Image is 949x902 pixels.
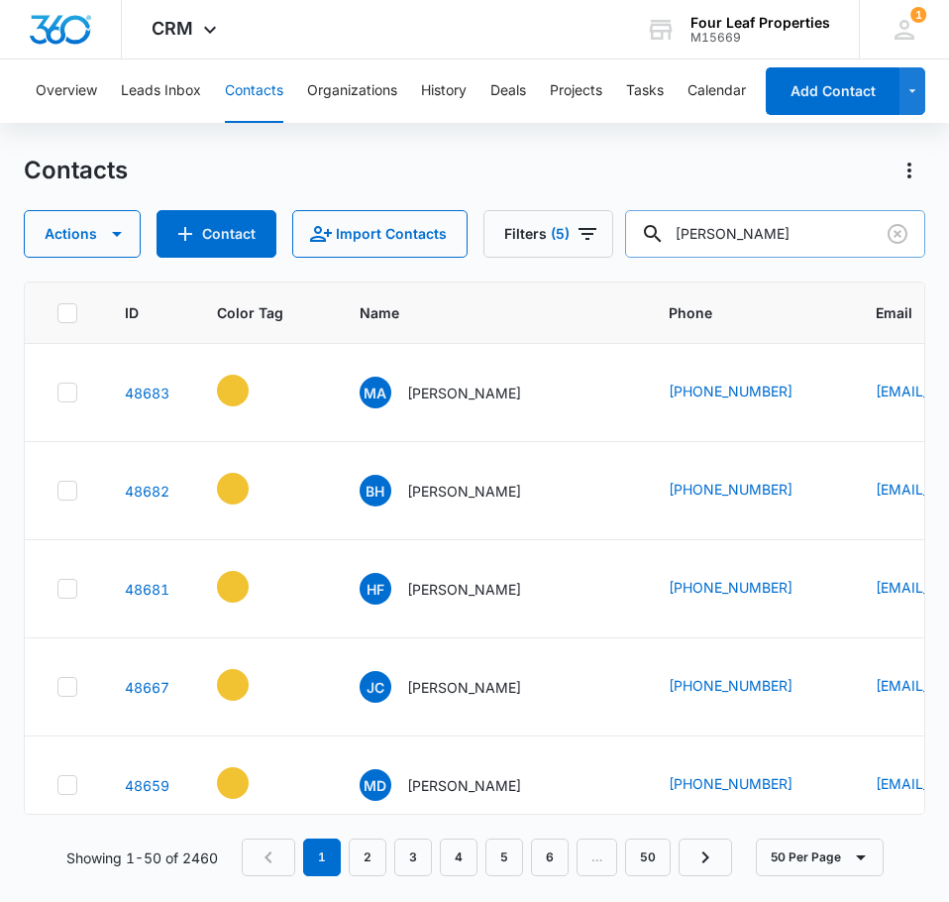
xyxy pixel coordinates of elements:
div: Name - Breniya Harkless - Select to Edit Field [360,475,557,507]
a: [PHONE_NUMBER] [669,675,792,696]
div: Name - Machila Dews - Select to Edit Field [360,769,557,801]
button: Add Contact [157,210,276,258]
a: Page 5 [485,839,523,876]
div: - - Select to Edit Field [217,669,284,701]
div: Name - Haleigh Furrh - Select to Edit Field [360,573,557,605]
a: Next Page [679,839,732,876]
a: [PHONE_NUMBER] [669,381,792,401]
span: JC [360,671,391,703]
nav: Pagination [242,839,732,876]
em: 1 [303,839,341,876]
div: Phone - (318) 953-4988 - Select to Edit Field [669,381,828,404]
button: Add Contact [766,67,899,115]
a: Navigate to contact details page for Marlee Armstrong [125,385,169,401]
button: Actions [894,155,925,186]
button: Overview [36,59,97,123]
a: [PHONE_NUMBER] [669,577,792,598]
div: Phone - (903) 812-6098 - Select to Edit Field [669,675,828,699]
a: [PHONE_NUMBER] [669,479,792,500]
a: Navigate to contact details page for Breniya Harkless [125,483,169,500]
div: Phone - (903) 362-5557 - Select to Edit Field [669,773,828,797]
button: Calendar [687,59,746,123]
button: 50 Per Page [756,839,884,876]
a: Page 6 [531,839,569,876]
div: Name - Marlee Armstrong - Select to Edit Field [360,377,557,408]
span: BH [360,475,391,507]
a: Navigate to contact details page for Haleigh Furrh [125,581,169,598]
div: account id [690,31,830,45]
button: Leads Inbox [121,59,201,123]
button: History [421,59,467,123]
h1: Contacts [24,156,128,185]
p: [PERSON_NAME] [407,579,521,600]
span: 1 [910,7,926,23]
button: Projects [550,59,602,123]
div: - - Select to Edit Field [217,571,284,603]
span: Name [360,302,592,323]
a: Navigate to contact details page for Machila Dews [125,777,169,794]
span: CRM [152,18,193,39]
button: Deals [490,59,526,123]
div: - - Select to Edit Field [217,375,284,406]
button: Organizations [307,59,397,123]
span: MA [360,377,391,408]
div: - - Select to Edit Field [217,767,284,799]
p: Showing 1-50 of 2460 [66,847,218,868]
span: Phone [669,302,799,323]
a: [PHONE_NUMBER] [669,773,792,794]
span: Color Tag [217,302,283,323]
a: Page 3 [394,839,432,876]
div: - - Select to Edit Field [217,473,284,505]
button: Filters [483,210,613,258]
span: HF [360,573,391,605]
button: Import Contacts [292,210,468,258]
span: MD [360,769,391,801]
p: [PERSON_NAME] [407,481,521,502]
div: account name [690,15,830,31]
button: Actions [24,210,141,258]
p: [PERSON_NAME] [407,383,521,403]
button: Clear [882,218,913,250]
p: [PERSON_NAME] [407,775,521,796]
div: notifications count [910,7,926,23]
a: Page 2 [349,839,386,876]
button: Tasks [626,59,664,123]
input: Search Contacts [625,210,925,258]
button: Contacts [225,59,283,123]
a: Navigate to contact details page for Jerad Craine [125,679,169,696]
div: Name - Jerad Craine - Select to Edit Field [360,671,557,703]
span: (5) [551,227,568,241]
div: Phone - (903) 330-3432 - Select to Edit Field [669,577,828,601]
span: ID [125,302,141,323]
div: Phone - (903) 658-1406 - Select to Edit Field [669,479,828,503]
a: Page 4 [440,839,477,876]
p: [PERSON_NAME] [407,677,521,698]
a: Page 50 [625,839,671,876]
